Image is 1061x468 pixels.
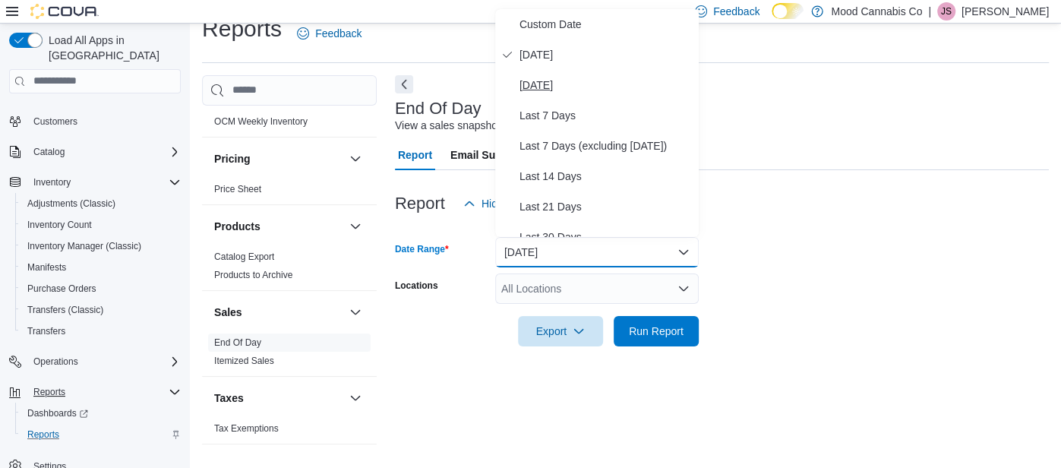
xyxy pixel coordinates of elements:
span: Feedback [713,4,759,19]
div: Jazmine Strand [937,2,955,21]
div: Select listbox [495,9,699,237]
button: Transfers [15,321,187,342]
a: Products to Archive [214,270,292,280]
button: Hide Parameters [457,188,567,219]
h3: Report [395,194,445,213]
span: Inventory Count [27,219,92,231]
h3: Pricing [214,151,250,166]
span: Adjustments (Classic) [27,198,115,210]
span: Run Report [629,324,684,339]
a: Price Sheet [214,184,261,194]
button: Manifests [15,257,187,278]
button: Products [214,219,343,234]
button: Inventory [27,173,77,191]
span: Inventory Manager (Classic) [21,237,181,255]
span: Email Subscription [450,140,547,170]
span: Operations [27,353,181,371]
span: Price Sheet [214,183,261,195]
span: Last 30 Days [519,228,693,246]
span: Inventory Manager (Classic) [27,240,141,252]
span: Reports [21,425,181,444]
span: JS [941,2,952,21]
button: Customers [3,110,187,132]
button: Inventory Manager (Classic) [15,236,187,257]
p: Mood Cannabis Co [831,2,922,21]
a: Transfers (Classic) [21,301,109,319]
span: Itemized Sales [214,355,274,367]
span: Inventory [33,176,71,188]
span: Last 14 Days [519,167,693,185]
h3: Taxes [214,391,244,406]
a: Inventory Manager (Classic) [21,237,147,255]
a: Reports [21,425,65,444]
a: OCM Weekly Inventory [214,116,308,127]
button: Taxes [214,391,343,406]
span: Last 7 Days [519,106,693,125]
span: Customers [27,112,181,131]
span: Custom Date [519,15,693,33]
div: Sales [202,334,377,376]
div: Products [202,248,377,290]
span: Manifests [27,261,66,274]
a: Itemized Sales [214,356,274,366]
span: Report [398,140,432,170]
button: [DATE] [495,237,699,267]
span: [DATE] [519,76,693,94]
span: Manifests [21,258,181,277]
button: Export [518,316,603,346]
span: Adjustments (Classic) [21,194,181,213]
span: Catalog [33,146,65,158]
div: Pricing [202,180,377,204]
input: Dark Mode [772,3,804,19]
button: Sales [346,303,365,321]
span: Transfers [27,325,65,337]
a: Purchase Orders [21,280,103,298]
button: Reports [27,383,71,401]
span: Purchase Orders [27,283,96,295]
a: Customers [27,112,84,131]
span: Hide Parameters [482,196,561,211]
a: Dashboards [15,403,187,424]
button: Operations [3,351,187,372]
button: Taxes [346,389,365,407]
label: Date Range [395,243,449,255]
span: Transfers [21,322,181,340]
a: Transfers [21,322,71,340]
a: Manifests [21,258,72,277]
button: Purchase Orders [15,278,187,299]
p: [PERSON_NAME] [962,2,1049,21]
a: End Of Day [214,337,261,348]
span: Transfers (Classic) [27,304,103,316]
button: Operations [27,353,84,371]
label: Locations [395,280,438,292]
button: Products [346,217,365,236]
a: Feedback [291,18,368,49]
button: Sales [214,305,343,320]
span: Reports [27,428,59,441]
span: Inventory Count [21,216,181,234]
a: Inventory Count [21,216,98,234]
p: | [928,2,931,21]
button: Pricing [214,151,343,166]
span: Last 7 Days (excluding [DATE]) [519,137,693,155]
span: [DATE] [519,46,693,64]
h3: Products [214,219,261,234]
span: End Of Day [214,337,261,349]
button: Inventory Count [15,214,187,236]
h3: End Of Day [395,100,482,118]
span: Products to Archive [214,269,292,281]
span: Load All Apps in [GEOGRAPHIC_DATA] [43,33,181,63]
span: Transfers (Classic) [21,301,181,319]
span: Tax Exemptions [214,422,279,435]
button: Run Report [614,316,699,346]
span: Dark Mode [772,19,772,20]
span: Catalog Export [214,251,274,263]
div: Taxes [202,419,377,444]
button: Transfers (Classic) [15,299,187,321]
span: Inventory [27,173,181,191]
span: Feedback [315,26,362,41]
h1: Reports [202,14,282,44]
button: Adjustments (Classic) [15,193,187,214]
span: Reports [33,386,65,398]
a: Tax Exemptions [214,423,279,434]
